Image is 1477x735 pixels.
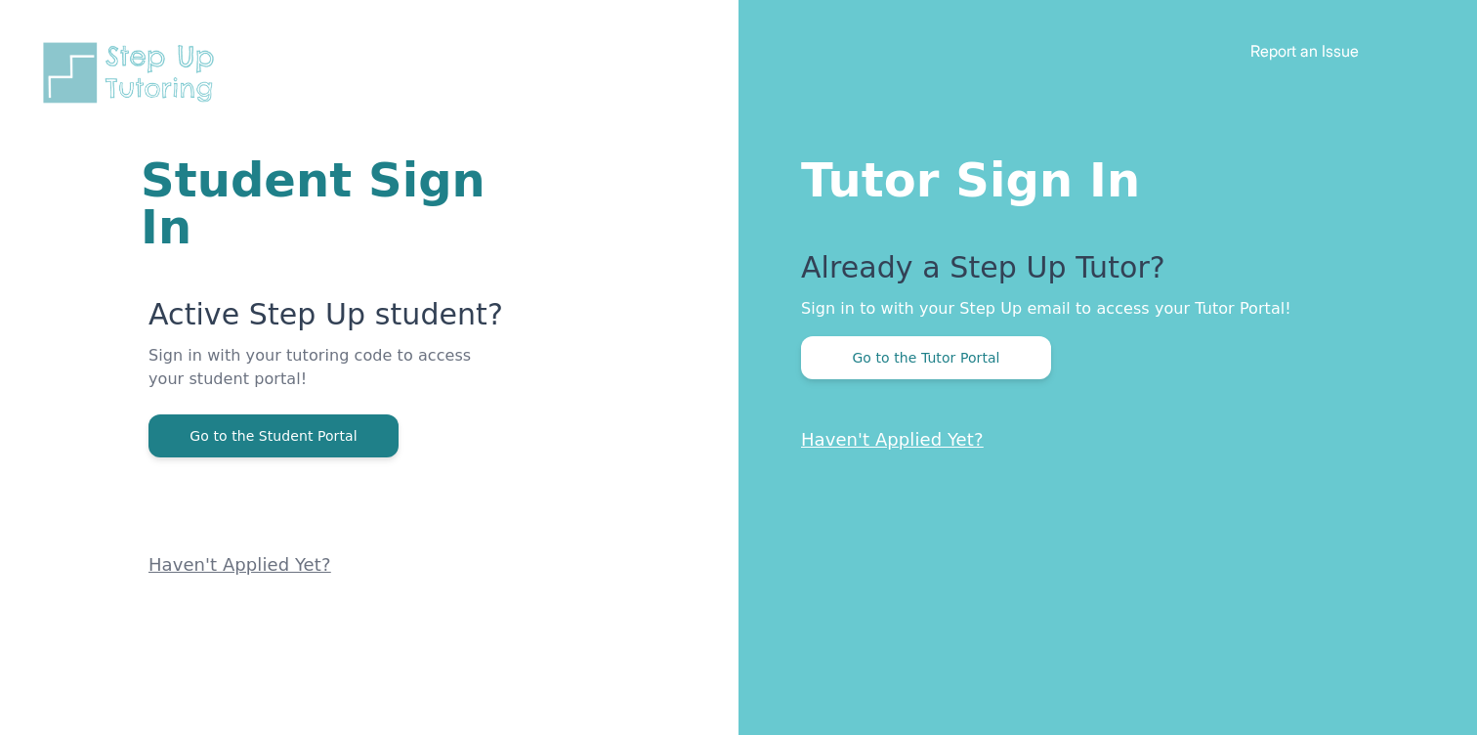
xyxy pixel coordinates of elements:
[801,149,1399,203] h1: Tutor Sign In
[801,429,984,450] a: Haven't Applied Yet?
[801,250,1399,297] p: Already a Step Up Tutor?
[39,39,227,107] img: Step Up Tutoring horizontal logo
[148,297,504,344] p: Active Step Up student?
[1250,41,1359,61] a: Report an Issue
[148,554,331,575] a: Haven't Applied Yet?
[801,336,1051,379] button: Go to the Tutor Portal
[141,156,504,250] h1: Student Sign In
[148,426,399,445] a: Go to the Student Portal
[148,344,504,414] p: Sign in with your tutoring code to access your student portal!
[148,414,399,457] button: Go to the Student Portal
[801,348,1051,367] a: Go to the Tutor Portal
[801,297,1399,321] p: Sign in to with your Step Up email to access your Tutor Portal!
